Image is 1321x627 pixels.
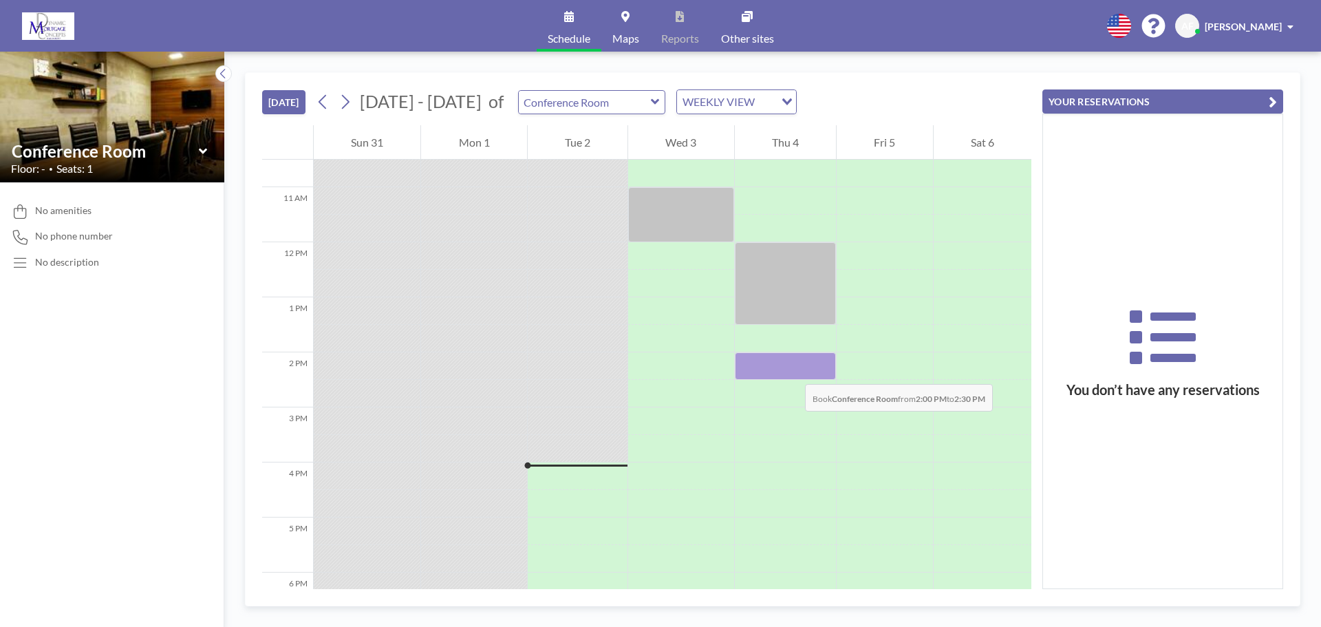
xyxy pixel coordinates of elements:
span: of [488,91,504,112]
img: organization-logo [22,12,74,40]
div: Tue 2 [528,125,627,160]
div: Mon 1 [421,125,526,160]
button: [DATE] [262,90,305,114]
div: Thu 4 [735,125,836,160]
span: Floor: - [11,162,45,176]
div: Wed 3 [628,125,733,160]
div: 10 AM [262,132,313,187]
div: 1 PM [262,297,313,352]
div: 2 PM [262,352,313,407]
input: Conference Room [12,141,199,161]
span: Other sites [721,33,774,44]
span: Maps [612,33,639,44]
span: AF [1181,20,1194,32]
span: Seats: 1 [56,162,93,176]
div: Sat 6 [934,125,1031,160]
span: [PERSON_NAME] [1205,21,1282,32]
div: 5 PM [262,518,313,573]
div: Sun 31 [314,125,420,160]
div: 11 AM [262,187,313,242]
span: Reports [661,33,699,44]
b: 2:30 PM [954,394,985,404]
div: 3 PM [262,407,313,463]
b: 2:00 PM [916,394,947,404]
span: [DATE] - [DATE] [360,91,482,111]
div: 12 PM [262,242,313,297]
b: Conference Room [832,394,898,404]
span: Schedule [548,33,590,44]
span: Book from to [805,384,993,412]
div: Search for option [677,90,796,114]
input: Conference Room [519,91,651,114]
div: No description [35,256,99,268]
input: Search for option [759,93,773,111]
div: 4 PM [262,463,313,518]
span: No amenities [35,204,92,217]
h3: You don’t have any reservations [1043,381,1282,398]
span: No phone number [35,230,113,242]
button: YOUR RESERVATIONS [1042,89,1283,114]
span: WEEKLY VIEW [680,93,758,111]
div: Fri 5 [837,125,932,160]
span: • [49,164,53,173]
